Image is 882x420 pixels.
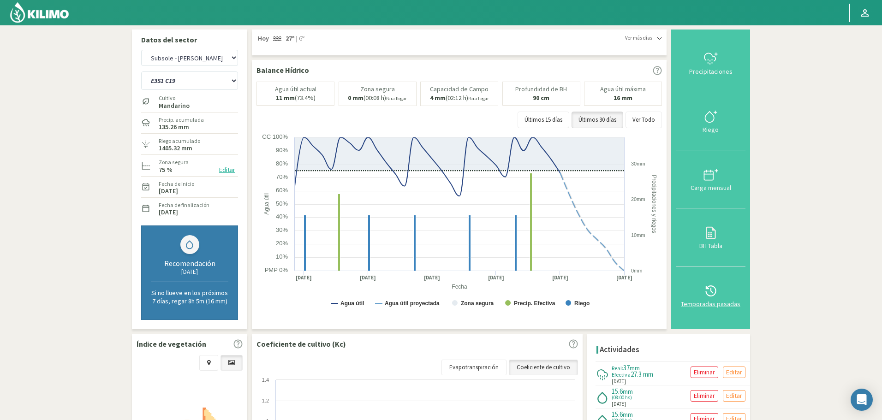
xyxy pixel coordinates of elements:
text: PMP 0% [265,266,288,273]
span: [DATE] [612,378,626,385]
p: Editar [726,367,742,378]
div: Riego [679,126,743,133]
button: BH Tabla [676,208,745,266]
button: Eliminar [691,367,718,378]
text: [DATE] [360,274,376,281]
p: Balance Hídrico [256,65,309,76]
text: Zona segura [461,300,494,307]
text: 20mm [631,196,645,202]
b: 0 mm [348,94,364,102]
p: (02:12 h) [430,95,489,102]
small: Para llegar [386,95,407,101]
span: Hoy [256,34,269,43]
button: Últimos 30 días [572,112,623,128]
b: 11 mm [276,94,295,102]
text: 30% [276,226,288,233]
div: Precipitaciones [679,68,743,75]
p: Coeficiente de cultivo (Kc) [256,338,346,349]
text: 20% [276,240,288,247]
text: [DATE] [296,274,312,281]
span: mm [623,410,633,419]
label: [DATE] [159,209,178,215]
text: Agua útil proyectada [385,300,440,307]
img: Kilimo [9,1,70,24]
text: 50% [276,200,288,207]
text: 1.2 [262,398,269,403]
button: Eliminar [691,390,718,402]
label: Cultivo [159,94,190,102]
button: Editar [723,390,745,402]
label: Fecha de inicio [159,180,194,188]
button: Editar [216,165,238,175]
text: [DATE] [616,274,632,281]
b: 16 mm [614,94,632,102]
span: Ver más días [625,34,652,42]
text: 60% [276,187,288,194]
label: 1405.32 mm [159,145,192,151]
text: Agua útil [340,300,364,307]
label: [DATE] [159,188,178,194]
text: Riego [574,300,590,307]
text: Precipitaciones y riegos [651,175,657,233]
small: Para llegar [468,95,489,101]
text: CC 100% [262,133,288,140]
span: 37 [623,363,630,372]
strong: 27º [286,34,295,42]
p: Índice de vegetación [137,338,206,349]
span: Real: [612,365,623,372]
label: Mandarino [159,103,190,109]
p: Si no llueve en los próximos 7 días, regar 8h 5m (16 mm) [151,289,228,305]
text: [DATE] [488,274,504,281]
text: 1.4 [262,377,269,383]
div: Temporadas pasadas [679,301,743,307]
p: Editar [726,390,742,401]
span: 6º [298,34,304,43]
label: Riego acumulado [159,137,200,145]
button: Últimos 15 días [518,112,569,128]
a: Evapotranspiración [441,360,507,375]
text: 80% [276,160,288,167]
text: 0mm [631,268,642,273]
span: [DATE] [612,400,626,408]
label: 75 % [159,167,173,173]
p: Zona segura [360,86,395,93]
span: (08:00 hs) [612,395,634,400]
div: Carga mensual [679,184,743,191]
p: Profundidad de BH [515,86,567,93]
p: Eliminar [694,367,715,378]
div: Recomendación [151,259,228,268]
button: Temporadas pasadas [676,266,745,325]
b: 4 mm [430,94,446,102]
p: Datos del sector [141,34,238,45]
button: Carga mensual [676,150,745,208]
p: Agua útil máxima [600,86,646,93]
div: [DATE] [151,268,228,276]
label: Fecha de finalización [159,201,209,209]
p: Agua útil actual [275,86,316,93]
text: [DATE] [552,274,568,281]
h4: Actividades [600,345,639,354]
button: Ver Todo [626,112,662,128]
span: | [296,34,298,43]
text: 70% [276,173,288,180]
text: 30mm [631,161,645,166]
span: 15.6 [612,387,623,396]
text: Precip. Efectiva [514,300,555,307]
text: 40% [276,213,288,220]
text: 10mm [631,232,645,238]
button: Precipitaciones [676,34,745,92]
div: BH Tabla [679,243,743,249]
p: Capacidad de Campo [430,86,489,93]
p: Eliminar [694,390,715,401]
span: 27.3 mm [631,370,653,379]
button: Editar [723,367,745,378]
text: Fecha [452,284,467,290]
b: 90 cm [533,94,549,102]
label: 135.26 mm [159,124,189,130]
div: Open Intercom Messenger [851,389,873,411]
span: 15.6 [612,410,623,419]
span: mm [630,364,640,372]
span: mm [623,387,633,396]
span: Efectiva [612,371,631,378]
a: Coeficiente de cultivo [509,360,578,375]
